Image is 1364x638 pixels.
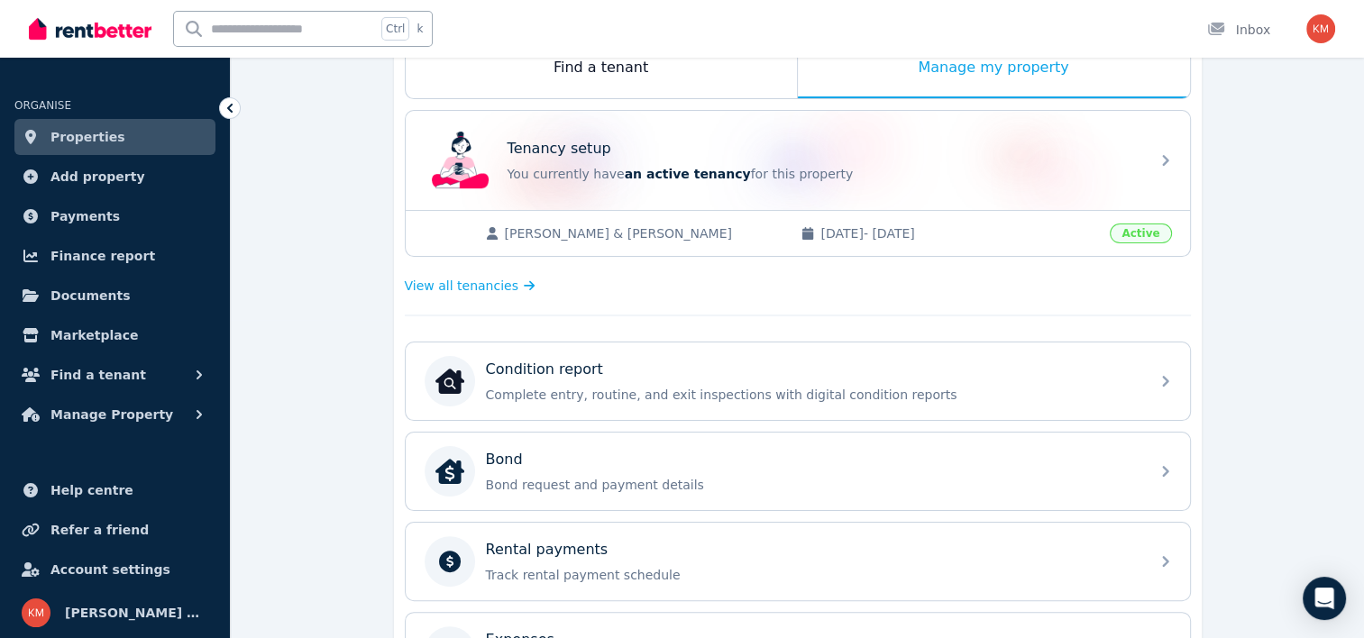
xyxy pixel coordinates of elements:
span: Ctrl [381,17,409,41]
span: [PERSON_NAME] & [PERSON_NAME] [505,224,783,242]
a: Condition reportCondition reportComplete entry, routine, and exit inspections with digital condit... [406,342,1190,420]
a: Payments [14,198,215,234]
span: Find a tenant [50,364,146,386]
a: Documents [14,278,215,314]
span: Properties [50,126,125,148]
span: ORGANISE [14,99,71,112]
img: Tenancy setup [432,132,490,189]
div: Manage my property [798,39,1190,98]
span: an active tenancy [625,167,751,181]
p: You currently have for this property [508,165,1139,183]
button: Find a tenant [14,357,215,393]
span: Manage Property [50,404,173,425]
a: Tenancy setupTenancy setupYou currently havean active tenancyfor this property [406,111,1190,210]
button: Manage Property [14,396,215,433]
img: Condition report [435,367,464,396]
a: BondBondBond request and payment details [406,433,1190,510]
div: Open Intercom Messenger [1303,577,1346,620]
img: Karen & Michael Greenfield [1306,14,1335,43]
p: Tenancy setup [508,138,611,159]
span: Payments [50,205,120,227]
span: Documents [50,285,131,306]
span: k [417,22,423,36]
img: Bond [435,457,464,486]
a: Marketplace [14,317,215,353]
span: View all tenancies [405,277,518,295]
span: Finance report [50,245,155,267]
span: [PERSON_NAME] & [PERSON_NAME] [65,602,208,624]
a: Finance report [14,238,215,274]
span: Account settings [50,559,170,580]
p: Bond request and payment details [486,476,1139,494]
img: RentBetter [29,15,151,42]
span: Add property [50,166,145,187]
span: Marketplace [50,324,138,346]
span: Help centre [50,479,133,501]
span: Active [1110,223,1171,243]
p: Rental payments [486,539,609,561]
a: Add property [14,159,215,195]
a: Rental paymentsTrack rental payment schedule [406,523,1190,600]
p: Track rental payment schedule [486,566,1139,584]
a: Account settings [14,551,215,588]
div: Find a tenant [406,39,797,98]
a: Properties [14,119,215,155]
p: Complete entry, routine, and exit inspections with digital condition reports [486,386,1139,404]
span: [DATE] - [DATE] [820,224,1099,242]
img: Karen & Michael Greenfield [22,598,50,627]
a: Help centre [14,472,215,508]
p: Condition report [486,359,603,380]
a: Refer a friend [14,512,215,548]
span: Refer a friend [50,519,149,541]
a: View all tenancies [405,277,536,295]
div: Inbox [1207,21,1270,39]
p: Bond [486,449,523,470]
